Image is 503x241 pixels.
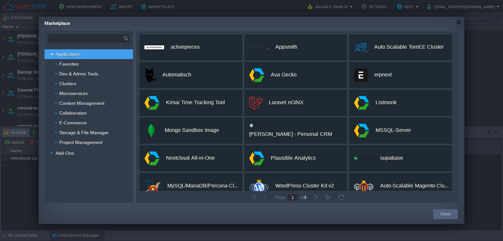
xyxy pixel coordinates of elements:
div: Laravel nGINX [269,96,303,109]
img: cat.svg [144,68,156,82]
div: Page [273,195,288,200]
a: Add-Ons [55,150,75,156]
img: app.svg [144,96,159,110]
img: app.svg [249,68,264,82]
img: ap-logo.png [144,45,164,50]
a: Favorites [59,61,80,67]
a: Clusters [59,81,77,87]
img: tomee-logo.png [354,40,368,54]
div: Nextcloud All-in-One [166,151,215,165]
div: WordPress Cluster Kit v2 [275,179,334,193]
a: Applications [55,51,82,57]
img: mongodb-70x70.png [144,124,158,137]
img: app.svg [249,152,264,165]
div: Kimai Time Tracking Tool [166,96,225,109]
a: E-Commerce [59,120,88,126]
div: Plausible Analytics [271,151,315,165]
img: app.svg [144,152,159,165]
div: Ava Gecko [271,68,296,82]
div: Listmonk [376,96,397,109]
span: 3 [304,195,306,200]
div: Automatisch [162,68,191,82]
a: Storage & File Manager [59,130,110,136]
img: logo_vertical.png [249,123,269,127]
div: Auto-Scalable Magento Cluster v2 [380,179,449,193]
button: Close [440,211,451,217]
div: Mongo Sandbox Image [165,123,219,137]
a: Project Management [59,139,103,145]
div: [PERSON_NAME] - Personal CRM [249,127,332,141]
img: app.svg [354,96,369,110]
div: MySQL/MariaDB/Percona Cluster [167,179,238,193]
img: erpnext-logo.png [354,68,368,82]
a: Content Management [59,100,105,106]
img: mysql-mariadb-percona-logo.png [144,179,161,193]
img: magento-enterprise-small-v2.png [354,180,374,192]
div: supabase [380,151,403,165]
a: Collaboration [59,110,88,116]
div: Auto Scalable TomEE Cluster [374,40,444,54]
div: Appsmith [275,40,297,54]
a: Microservices [59,90,89,96]
img: wp-cluster-kit.svg [249,179,269,193]
div: of [298,195,308,200]
span: Marketplace [45,21,70,26]
a: Dev & Admin Tools [59,71,99,77]
div: erpnext [374,68,392,82]
img: app.svg [354,124,369,137]
img: logomark.min.svg [249,96,262,110]
img: logo-light.png [354,156,374,160]
div: activepieces [171,40,200,54]
div: MSSQL-Server [376,123,411,137]
img: 61531b23c347e41e24a8423e_Logo.svg [249,46,269,49]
